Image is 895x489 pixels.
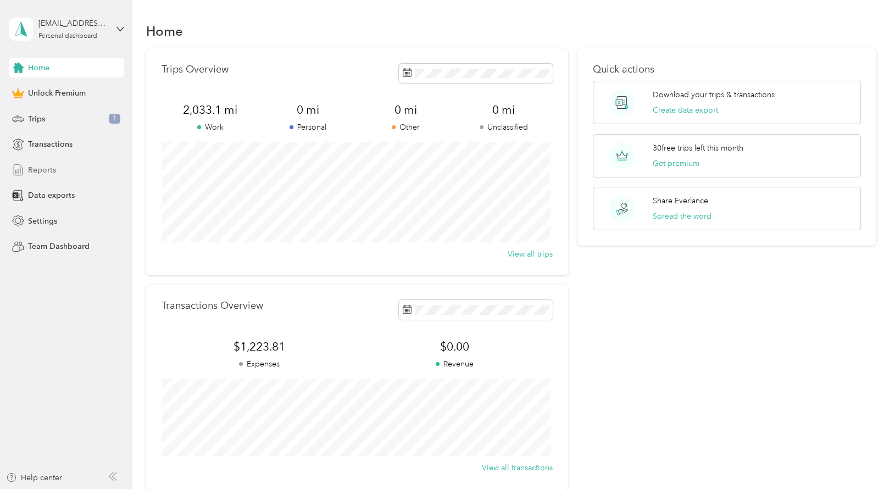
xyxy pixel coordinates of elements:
[162,300,263,312] p: Transactions Overview
[38,33,97,40] div: Personal dashboard
[162,102,259,118] span: 2,033.1 mi
[146,25,183,37] h1: Home
[28,113,45,125] span: Trips
[482,462,553,474] button: View all transactions
[508,248,553,260] button: View all trips
[28,215,57,227] span: Settings
[833,427,895,489] iframe: Everlance-gr Chat Button Frame
[109,114,120,124] span: 1
[357,358,553,370] p: Revenue
[357,339,553,354] span: $0.00
[653,195,708,207] p: Share Everlance
[593,64,860,75] p: Quick actions
[455,121,553,133] p: Unclassified
[38,18,107,29] div: [EMAIL_ADDRESS][DOMAIN_NAME]
[259,102,357,118] span: 0 mi
[455,102,553,118] span: 0 mi
[357,121,455,133] p: Other
[28,138,73,150] span: Transactions
[653,89,775,101] p: Download your trips & transactions
[6,472,62,484] button: Help center
[259,121,357,133] p: Personal
[653,158,699,169] button: Get premium
[653,142,743,154] p: 30 free trips left this month
[162,339,357,354] span: $1,223.81
[653,210,711,222] button: Spread the word
[162,121,259,133] p: Work
[162,64,229,75] p: Trips Overview
[653,104,718,116] button: Create data export
[28,164,56,176] span: Reports
[28,241,90,252] span: Team Dashboard
[162,358,357,370] p: Expenses
[28,190,75,201] span: Data exports
[357,102,455,118] span: 0 mi
[28,87,86,99] span: Unlock Premium
[28,62,49,74] span: Home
